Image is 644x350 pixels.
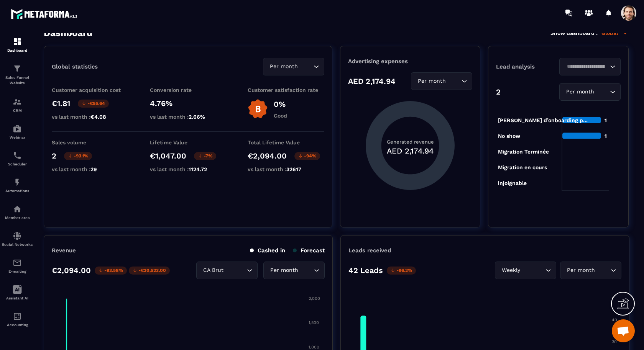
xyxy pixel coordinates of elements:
[348,58,472,65] p: Advertising expenses
[95,267,127,275] p: -93.58%
[495,262,556,279] div: Search for option
[299,62,312,71] input: Search for option
[13,312,22,321] img: accountant
[150,151,186,160] p: €1,047.00
[2,252,33,279] a: emailemailE-mailing
[2,323,33,327] p: Accounting
[189,166,207,172] span: 1124.72
[2,306,33,333] a: accountantaccountantAccounting
[13,178,22,187] img: automations
[2,296,33,300] p: Assistant AI
[52,151,56,160] p: 2
[268,266,300,275] span: Per month
[52,63,98,70] p: Global statistics
[2,199,33,226] a: automationsautomationsMember area
[560,262,621,279] div: Search for option
[309,320,319,325] tspan: 1,500
[11,7,80,21] img: logo
[348,247,391,254] p: Leads received
[2,279,33,306] a: Assistant AI
[274,113,287,119] p: Good
[500,266,522,275] span: Weekly
[196,262,258,279] div: Search for option
[309,345,319,350] tspan: 1,000
[496,63,559,70] p: Lead analysis
[447,77,460,85] input: Search for option
[2,58,33,92] a: formationformationSales Funnel Website
[612,317,617,322] tspan: 40
[13,37,22,46] img: formation
[150,166,227,172] p: vs last month :
[522,266,544,275] input: Search for option
[559,83,621,101] div: Search for option
[498,133,521,139] tspan: No show
[225,266,245,275] input: Search for option
[286,166,301,172] span: 32617
[13,97,22,106] img: formation
[150,114,227,120] p: vs last month :
[416,77,447,85] span: Per month
[565,266,596,275] span: Per month
[263,58,324,75] div: Search for option
[13,64,22,73] img: formation
[2,92,33,118] a: formationformationCRM
[13,151,22,160] img: scheduler
[52,247,76,254] p: Revenue
[150,87,227,93] p: Conversion rate
[52,166,128,172] p: vs last month :
[52,266,91,275] p: €2,094.00
[2,269,33,273] p: E-mailing
[250,247,285,254] p: Cashed in
[294,152,320,160] p: -94%
[263,262,325,279] div: Search for option
[13,204,22,214] img: automations
[300,266,312,275] input: Search for option
[2,75,33,86] p: Sales Funnel Website
[348,266,383,275] p: 42 Leads
[150,99,227,108] p: 4.76%
[2,189,33,193] p: Automations
[248,151,287,160] p: €2,094.00
[2,145,33,172] a: schedulerschedulerScheduler
[274,100,287,109] p: 0%
[52,99,70,108] p: €1.81
[348,77,396,86] p: AED 2,174.94
[64,152,92,160] p: -93.1%
[248,99,268,119] img: b-badge-o.b3b20ee6.svg
[2,135,33,139] p: Webinar
[2,216,33,220] p: Member area
[129,267,170,275] p: -€30,523.00
[564,62,608,71] input: Search for option
[90,114,106,120] span: €4.08
[2,108,33,113] p: CRM
[612,319,635,342] div: Ouvrir le chat
[150,139,227,146] p: Lifetime Value
[268,62,299,71] span: Per month
[496,87,501,96] p: 2
[90,166,97,172] span: 29
[498,149,549,155] tspan: Migration Terminée
[564,88,596,96] span: Per month
[13,258,22,267] img: email
[78,100,109,108] p: -€55.64
[52,87,128,93] p: Customer acquisition cost
[559,58,621,75] div: Search for option
[596,88,608,96] input: Search for option
[612,339,617,344] tspan: 30
[52,139,128,146] p: Sales volume
[498,180,527,186] tspan: injoignable
[2,226,33,252] a: social-networksocial-networkSocial Networks
[293,247,325,254] p: Forecast
[498,164,547,171] tspan: Migration en cours
[498,117,588,124] tspan: [PERSON_NAME] d’onboarding p...
[194,152,216,160] p: -7%
[13,124,22,133] img: automations
[13,231,22,240] img: social-network
[52,114,128,120] p: vs last month :
[596,266,609,275] input: Search for option
[189,114,205,120] span: 2.66%
[248,139,324,146] p: Total Lifetime Value
[387,267,416,275] p: -96.2%
[411,72,472,90] div: Search for option
[309,296,320,301] tspan: 2,000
